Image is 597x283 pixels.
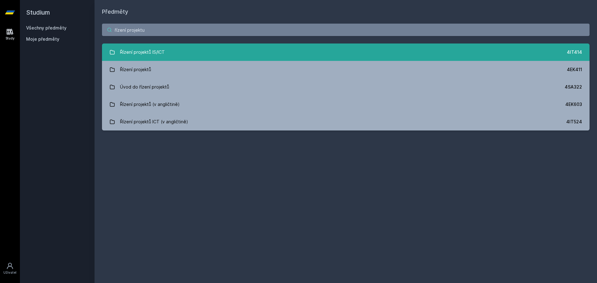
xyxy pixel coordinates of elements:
[102,61,590,78] a: Řízení projektů 4EK411
[26,36,59,42] span: Moje předměty
[567,66,582,73] div: 4EK411
[102,96,590,113] a: Řízení projektů (v angličtině) 4EK603
[120,116,188,128] div: Řízení projektů ICT (v angličtině)
[120,63,151,76] div: Řízení projektů
[6,36,15,41] div: Study
[102,43,590,61] a: Řízení projektů IS/ICT 4IT414
[102,24,590,36] input: Název nebo ident předmětu…
[102,113,590,130] a: Řízení projektů ICT (v angličtině) 4IT524
[120,46,165,58] div: Řízení projektů IS/ICT
[1,25,19,44] a: Study
[102,7,590,16] h1: Předměty
[565,84,582,90] div: 4SA322
[3,270,16,275] div: Uživatel
[120,98,180,111] div: Řízení projektů (v angličtině)
[565,101,582,107] div: 4EK603
[120,81,169,93] div: Úvod do řízení projektů
[567,49,582,55] div: 4IT414
[26,25,67,30] a: Všechny předměty
[566,119,582,125] div: 4IT524
[102,78,590,96] a: Úvod do řízení projektů 4SA322
[1,259,19,278] a: Uživatel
